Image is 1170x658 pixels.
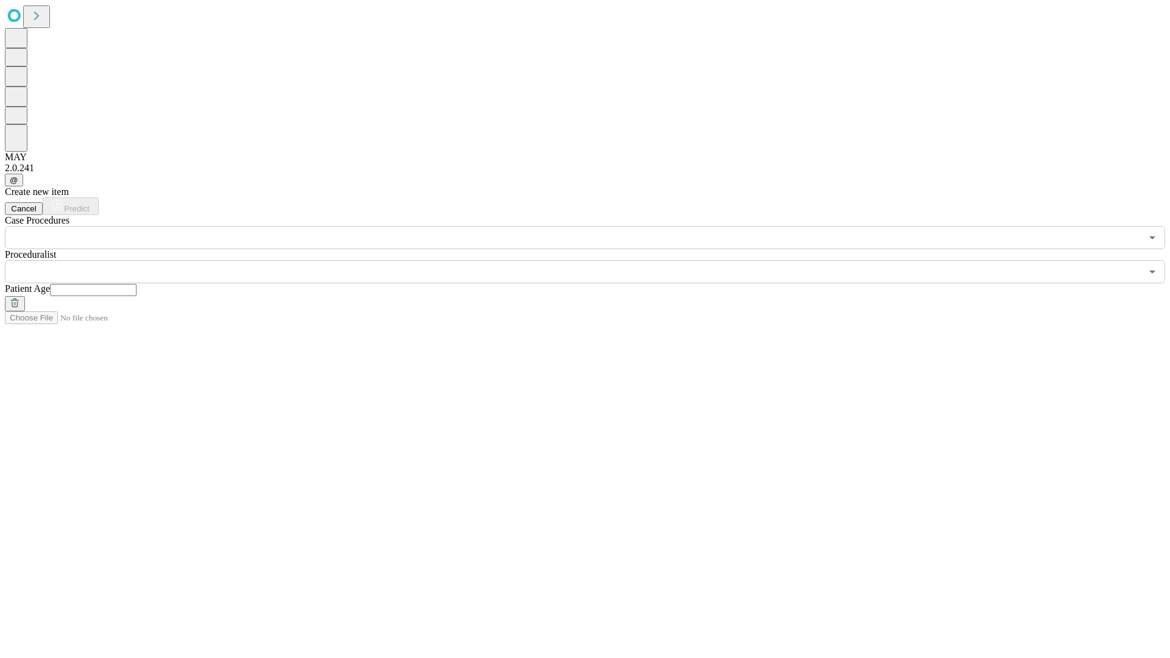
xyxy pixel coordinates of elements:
[43,197,99,215] button: Predict
[5,186,69,197] span: Create new item
[5,174,23,186] button: @
[5,283,50,294] span: Patient Age
[10,175,18,185] span: @
[1144,263,1161,280] button: Open
[1144,229,1161,246] button: Open
[5,215,69,225] span: Scheduled Procedure
[5,152,1165,163] div: MAY
[5,163,1165,174] div: 2.0.241
[5,202,43,215] button: Cancel
[11,204,37,213] span: Cancel
[5,249,56,260] span: Proceduralist
[64,204,89,213] span: Predict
